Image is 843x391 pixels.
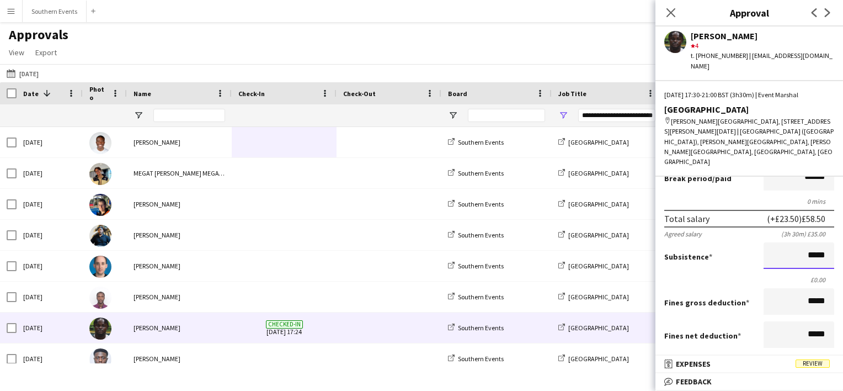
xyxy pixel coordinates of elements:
[676,377,712,387] span: Feedback
[568,324,629,332] span: [GEOGRAPHIC_DATA]
[458,231,504,239] span: Southern Events
[23,89,39,98] span: Date
[664,252,712,262] label: Subsistence
[664,173,732,183] label: /paid
[17,344,83,374] div: [DATE]
[558,324,629,332] a: [GEOGRAPHIC_DATA]
[458,355,504,363] span: Southern Events
[17,127,83,157] div: [DATE]
[568,231,629,239] span: [GEOGRAPHIC_DATA]
[4,45,29,60] a: View
[127,251,232,281] div: [PERSON_NAME]
[17,282,83,312] div: [DATE]
[89,194,111,216] img: Stella Burton
[89,348,111,371] img: Elliot Yeboah-Agyemang
[343,89,376,98] span: Check-Out
[89,287,111,309] img: Abraham Acquaye
[9,47,24,57] span: View
[558,293,629,301] a: [GEOGRAPHIC_DATA]
[23,1,87,22] button: Southern Events
[468,109,545,122] input: Board Filter Input
[35,47,57,57] span: Export
[89,318,111,340] img: Edmund Amoh
[17,158,83,188] div: [DATE]
[664,173,712,183] span: Break period
[134,110,143,120] button: Open Filter Menu
[796,360,830,368] span: Review
[558,138,629,146] a: [GEOGRAPHIC_DATA]
[89,256,111,278] img: Ben Joyce
[655,6,843,20] h3: Approval
[134,89,151,98] span: Name
[691,51,834,71] div: t. [PHONE_NUMBER] | [EMAIL_ADDRESS][DOMAIN_NAME]
[448,89,467,98] span: Board
[17,313,83,343] div: [DATE]
[17,189,83,219] div: [DATE]
[558,169,629,177] a: [GEOGRAPHIC_DATA]
[568,138,629,146] span: [GEOGRAPHIC_DATA]
[89,225,111,247] img: Devyang Vaniya
[448,355,504,363] a: Southern Events
[664,90,834,100] div: [DATE] 17:30-21:00 BST (3h30m) | Event Marshal
[17,220,83,250] div: [DATE]
[558,231,629,239] a: [GEOGRAPHIC_DATA]
[127,282,232,312] div: [PERSON_NAME]
[664,117,834,167] div: [PERSON_NAME][GEOGRAPHIC_DATA], [STREET_ADDRESS][PERSON_NAME][DATE] | [GEOGRAPHIC_DATA] ([GEOGRAP...
[238,89,265,98] span: Check-In
[448,169,504,177] a: Southern Events
[458,138,504,146] span: Southern Events
[448,293,504,301] a: Southern Events
[458,293,504,301] span: Southern Events
[458,200,504,208] span: Southern Events
[17,251,83,281] div: [DATE]
[676,359,711,369] span: Expenses
[458,169,504,177] span: Southern Events
[238,313,330,343] span: [DATE] 17:24
[568,200,629,208] span: [GEOGRAPHIC_DATA]
[767,213,825,224] div: (+£23.50) £58.50
[4,67,41,80] button: [DATE]
[558,110,568,120] button: Open Filter Menu
[558,89,586,98] span: Job Title
[568,293,629,301] span: [GEOGRAPHIC_DATA]
[664,298,749,308] label: Fines gross deduction
[558,355,629,363] a: [GEOGRAPHIC_DATA]
[153,109,225,122] input: Name Filter Input
[31,45,61,60] a: Export
[558,262,629,270] a: [GEOGRAPHIC_DATA]
[664,213,709,224] div: Total salary
[664,331,741,341] label: Fines net deduction
[655,373,843,390] mat-expansion-panel-header: Feedback
[664,197,834,205] div: 0 mins
[458,324,504,332] span: Southern Events
[558,200,629,208] a: [GEOGRAPHIC_DATA]
[448,324,504,332] a: Southern Events
[568,169,629,177] span: [GEOGRAPHIC_DATA]
[655,356,843,372] mat-expansion-panel-header: ExpensesReview
[89,132,111,154] img: Ekow Tachie-Mensah
[664,276,834,284] div: £0.00
[568,262,629,270] span: [GEOGRAPHIC_DATA]
[448,110,458,120] button: Open Filter Menu
[89,85,107,102] span: Photo
[458,262,504,270] span: Southern Events
[781,230,834,238] div: (3h 30m) £35.00
[127,158,232,188] div: MEGAT [PERSON_NAME] MEGAT RAHMAD
[448,200,504,208] a: Southern Events
[664,104,834,114] div: [GEOGRAPHIC_DATA]
[89,163,111,185] img: MEGAT AMMAR SULEIMAN MEGAT RAHMAD
[448,138,504,146] a: Southern Events
[127,313,232,343] div: [PERSON_NAME]
[568,355,629,363] span: [GEOGRAPHIC_DATA]
[127,344,232,374] div: [PERSON_NAME]
[691,31,834,41] div: [PERSON_NAME]
[127,189,232,219] div: [PERSON_NAME]
[664,230,702,238] div: Agreed salary
[127,127,232,157] div: [PERSON_NAME]
[448,231,504,239] a: Southern Events
[127,220,232,250] div: [PERSON_NAME]
[691,41,834,51] div: 4
[448,262,504,270] a: Southern Events
[266,320,303,329] span: Checked-in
